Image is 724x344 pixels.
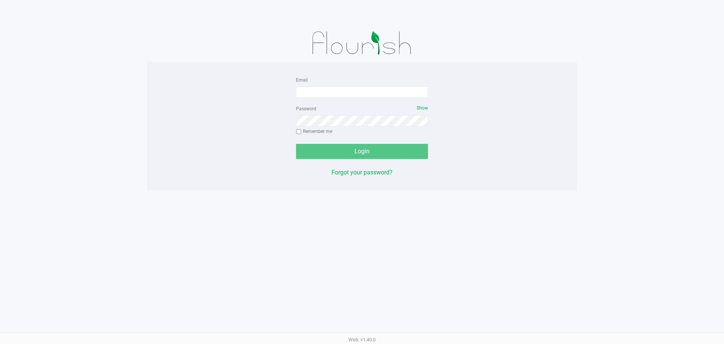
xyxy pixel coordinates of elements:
button: Forgot your password? [331,168,393,177]
span: Show [417,105,428,111]
input: Remember me [296,129,301,134]
label: Password [296,105,316,112]
span: Web: v1.40.0 [348,337,376,342]
label: Email [296,77,308,83]
label: Remember me [296,128,332,135]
